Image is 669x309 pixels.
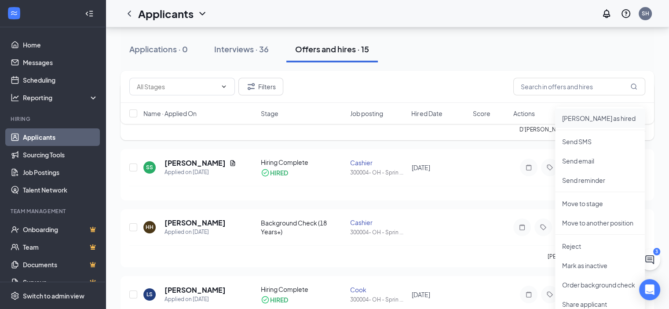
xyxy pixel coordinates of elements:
[513,78,645,95] input: Search in offers and hires
[23,71,98,89] a: Scheduling
[11,291,19,300] svg: Settings
[23,238,98,256] a: TeamCrown
[146,291,153,298] div: LS
[23,146,98,164] a: Sourcing Tools
[513,109,535,118] span: Actions
[11,93,19,102] svg: Analysis
[630,83,637,90] svg: MagnifyingGlass
[124,8,135,19] svg: ChevronLeft
[412,291,430,298] span: [DATE]
[23,221,98,238] a: OnboardingCrown
[261,285,345,294] div: Hiring Complete
[165,228,226,236] div: Applied on [DATE]
[23,93,99,102] div: Reporting
[653,248,660,255] div: 3
[261,295,270,304] svg: CheckmarkCircle
[548,253,645,260] p: [PERSON_NAME] needs
[350,158,406,167] div: Cashier
[350,229,406,236] div: 300004- OH - Sprin ...
[473,109,490,118] span: Score
[137,82,217,91] input: All Stages
[165,285,226,295] h5: [PERSON_NAME]
[545,291,555,298] svg: Tag
[639,249,660,270] button: ChatActive
[517,224,527,231] svg: Note
[261,158,345,167] div: Hiring Complete
[165,168,236,177] div: Applied on [DATE]
[11,115,96,123] div: Hiring
[246,81,256,92] svg: Filter
[350,109,383,118] span: Job posting
[10,9,18,18] svg: WorkstreamLogo
[165,158,226,168] h5: [PERSON_NAME]
[146,164,153,171] div: SS
[639,279,660,300] div: Open Intercom Messenger
[23,164,98,181] a: Job Postings
[545,164,555,171] svg: Tag
[146,223,154,231] div: HH
[295,44,369,55] div: Offers and hires · 15
[411,109,442,118] span: Hired Date
[270,168,288,177] div: HIRED
[644,254,655,265] svg: ChatActive
[138,6,194,21] h1: Applicants
[23,54,98,71] a: Messages
[23,256,98,273] a: DocumentsCrown
[143,109,197,118] span: Name · Applied On
[350,285,406,294] div: Cook
[350,169,406,176] div: 300004- OH - Sprin ...
[165,218,226,228] h5: [PERSON_NAME]
[261,168,270,177] svg: CheckmarkCircle
[23,36,98,54] a: Home
[523,164,534,171] svg: Note
[538,224,548,231] svg: Tag
[23,273,98,291] a: SurveysCrown
[412,164,430,171] span: [DATE]
[11,207,96,215] div: Team Management
[261,218,345,236] div: Background Check (18 Years+)
[261,109,278,118] span: Stage
[642,10,649,17] div: SH
[197,8,208,19] svg: ChevronDown
[270,295,288,304] div: HIRED
[23,128,98,146] a: Applicants
[523,291,534,298] svg: Note
[220,83,227,90] svg: ChevronDown
[214,44,269,55] div: Interviews · 36
[129,44,188,55] div: Applications · 0
[85,9,94,18] svg: Collapse
[23,181,98,199] a: Talent Network
[601,8,612,19] svg: Notifications
[621,8,631,19] svg: QuestionInfo
[350,296,406,303] div: 300004- OH - Sprin ...
[23,291,84,300] div: Switch to admin view
[229,160,236,167] svg: Document
[165,295,226,304] div: Applied on [DATE]
[238,78,283,95] button: Filter Filters
[350,218,406,227] div: Cashier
